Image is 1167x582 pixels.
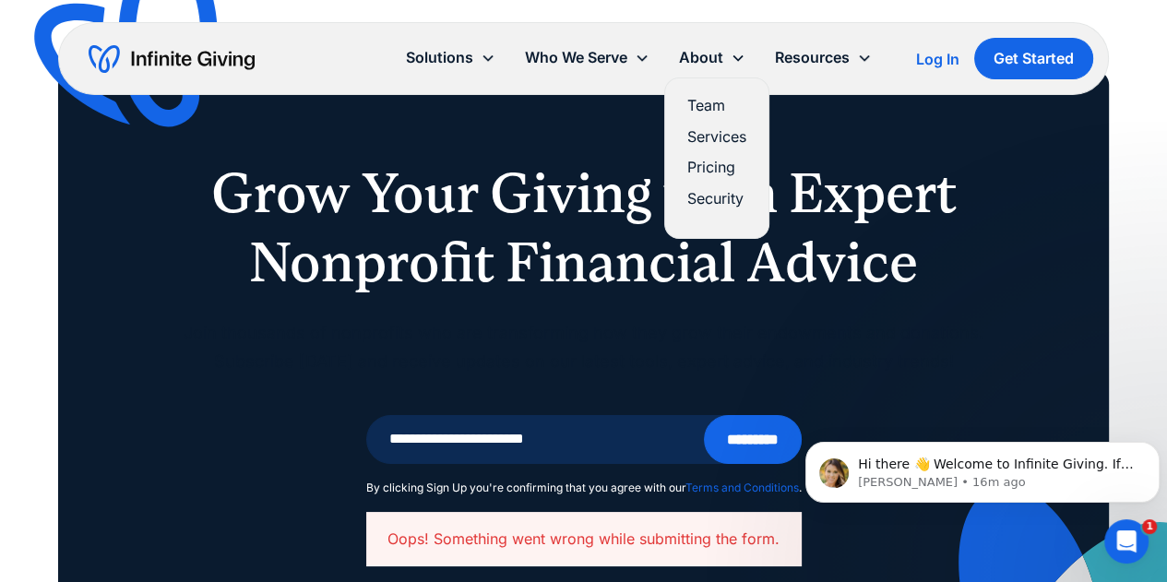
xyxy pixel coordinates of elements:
[89,44,255,74] a: home
[760,38,887,77] div: Resources
[1104,519,1149,564] iframe: Intercom live chat
[974,38,1093,79] a: Get Started
[406,45,473,70] div: Solutions
[687,125,746,149] a: Services
[687,186,746,211] a: Security
[664,77,769,239] nav: About
[1142,519,1157,534] span: 1
[687,93,746,118] a: Team
[664,38,760,77] div: About
[510,38,664,77] div: Who We Serve
[147,159,1020,297] h1: Grow Your Giving with Expert Nonprofit Financial Advice
[387,527,780,552] div: Oops! Something went wrong while submitting the form.
[391,38,510,77] div: Solutions
[147,319,1020,375] p: Join thousands of nonprofits who are transforming how they grow their endowments and donations. S...
[679,45,723,70] div: About
[775,45,850,70] div: Resources
[366,479,802,497] div: By clicking Sign Up you're confirming that you agree with our .
[916,48,959,70] a: Log In
[687,155,746,180] a: Pricing
[916,52,959,66] div: Log In
[685,481,799,494] a: Terms and Conditions
[366,512,802,566] div: Email Form failure
[798,403,1167,532] iframe: Intercom notifications message
[525,45,627,70] div: Who We Serve
[366,415,802,498] form: Email Form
